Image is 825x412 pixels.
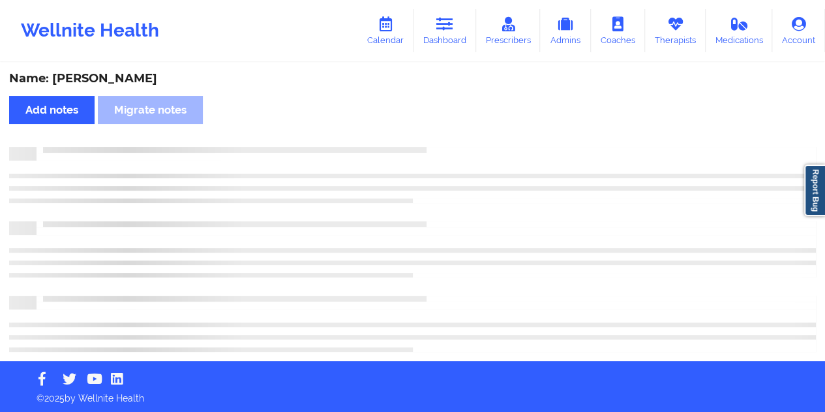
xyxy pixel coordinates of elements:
[9,96,95,124] button: Add notes
[772,9,825,52] a: Account
[645,9,706,52] a: Therapists
[357,9,413,52] a: Calendar
[804,165,825,216] a: Report Bug
[476,9,541,52] a: Prescribers
[706,9,773,52] a: Medications
[27,383,798,405] p: © 2025 by Wellnite Health
[591,9,645,52] a: Coaches
[540,9,591,52] a: Admins
[413,9,476,52] a: Dashboard
[9,71,816,86] div: Name: [PERSON_NAME]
